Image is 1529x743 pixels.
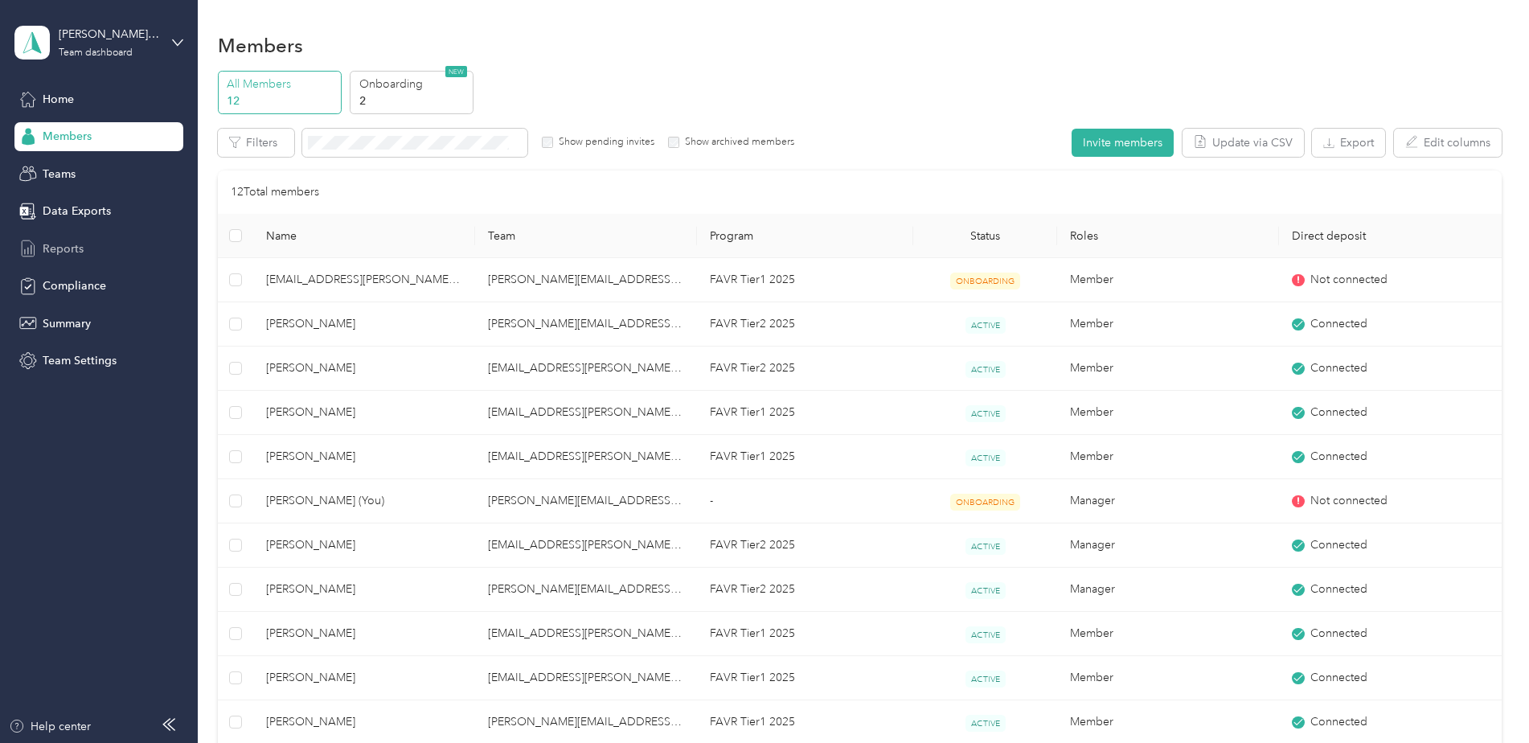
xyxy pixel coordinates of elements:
td: FAVR Tier2 2025 [697,302,913,347]
span: Connected [1310,536,1367,554]
div: Help center [9,718,91,735]
td: david.bender1@graybar.com [475,479,697,523]
td: Member [1057,347,1279,391]
span: [PERSON_NAME] [266,669,462,687]
span: ACTIVE [965,317,1006,334]
button: Export [1312,129,1385,157]
td: Steven Lacy [253,435,475,479]
span: Connected [1310,581,1367,598]
td: robert.janociak@graybar.com [475,258,697,302]
td: Robert Janociak [253,568,475,612]
span: ACTIVE [965,626,1006,643]
span: ONBOARDING [950,273,1020,289]
th: Status [913,214,1057,258]
p: Onboarding [359,76,469,92]
span: ACTIVE [965,449,1006,466]
span: Reports [43,240,84,257]
td: Member [1057,435,1279,479]
p: 2 [359,92,469,109]
span: Not connected [1310,271,1388,289]
button: Edit columns [1394,129,1502,157]
span: [PERSON_NAME] [266,315,462,333]
span: Not connected [1310,492,1388,510]
span: ACTIVE [965,538,1006,555]
span: Members [43,128,92,145]
th: Program [697,214,913,258]
span: Summary [43,315,91,332]
span: [PERSON_NAME] [266,713,462,731]
td: Member [1057,302,1279,347]
td: robert.janociak@graybar.com [475,568,697,612]
td: Jeff Fifield [253,347,475,391]
td: Brian Fournier [253,656,475,700]
p: 12 Total members [231,183,319,201]
span: Connected [1310,448,1367,466]
td: shayne.bunn@graybar.com [475,656,697,700]
h1: Members [218,37,303,54]
span: Connected [1310,713,1367,731]
span: Connected [1310,359,1367,377]
span: NEW [445,66,467,77]
span: ONBOARDING [950,494,1020,511]
td: evan.rudolph@graybar.com [253,258,475,302]
p: 12 [227,92,336,109]
th: Roles [1057,214,1279,258]
span: [PERSON_NAME] (You) [266,492,462,510]
span: [PERSON_NAME] [266,448,462,466]
span: Connected [1310,404,1367,421]
button: Update via CSV [1183,129,1304,157]
span: [PERSON_NAME] [266,404,462,421]
td: Scott Raeside [253,302,475,347]
div: [PERSON_NAME][EMAIL_ADDRESS][DOMAIN_NAME] [59,26,159,43]
td: Manager [1057,479,1279,523]
iframe: Everlance-gr Chat Button Frame [1439,653,1529,743]
span: ACTIVE [965,715,1006,732]
td: FAVR Tier1 2025 [697,435,913,479]
label: Show archived members [679,135,794,150]
td: FAVR Tier2 2025 [697,347,913,391]
th: Team [475,214,697,258]
span: Name [266,229,462,243]
span: ACTIVE [965,405,1006,422]
td: Laura Oetjens [253,391,475,435]
td: Member [1057,391,1279,435]
label: Show pending invites [553,135,654,150]
span: [PERSON_NAME] [266,359,462,377]
span: [PERSON_NAME] [266,536,462,554]
td: ONBOARDING [913,479,1057,523]
span: Connected [1310,315,1367,333]
span: ACTIVE [965,671,1006,688]
td: FAVR Tier1 2025 [697,612,913,656]
td: FAVR Tier2 2025 [697,523,913,568]
td: shayne.bunn@graybar.com [475,391,697,435]
th: Name [253,214,475,258]
button: Filters [218,129,294,157]
span: ACTIVE [965,361,1006,378]
span: Compliance [43,277,106,294]
td: Manager [1057,568,1279,612]
td: FAVR Tier1 2025 [697,656,913,700]
span: Connected [1310,625,1367,642]
td: shayne.bunn@graybar.com [475,435,697,479]
button: Invite members [1072,129,1174,157]
span: Teams [43,166,76,183]
td: shayne.bunn@graybar.com [475,523,697,568]
th: Direct deposit [1279,214,1501,258]
td: FAVR Tier1 2025 [697,258,913,302]
td: Member [1057,258,1279,302]
span: [EMAIL_ADDRESS][PERSON_NAME][DOMAIN_NAME] [266,271,462,289]
p: All Members [227,76,336,92]
span: [PERSON_NAME] [266,625,462,642]
td: David Bender (You) [253,479,475,523]
td: Shayne Bunn [253,523,475,568]
td: robert.janociak@graybar.com [475,302,697,347]
td: Manager [1057,523,1279,568]
td: Erika Hoeks [253,612,475,656]
td: shayne.bunn@graybar.com [475,347,697,391]
span: Team Settings [43,352,117,369]
td: - [697,479,913,523]
td: FAVR Tier2 2025 [697,568,913,612]
td: ONBOARDING [913,258,1057,302]
td: Member [1057,612,1279,656]
div: Team dashboard [59,48,133,58]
